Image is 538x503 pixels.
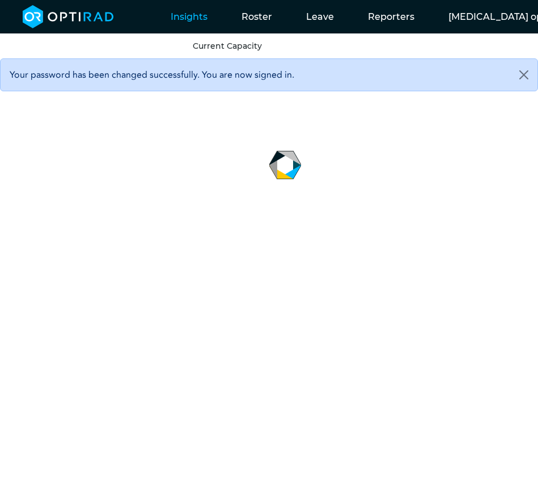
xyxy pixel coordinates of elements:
[23,5,114,28] img: brand-opti-rad-logos-blue-and-white-d2f68631ba2948856bd03f2d395fb146ddc8fb01b4b6e9315ea85fa773367...
[510,59,537,91] button: Close
[193,41,262,51] a: Current Capacity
